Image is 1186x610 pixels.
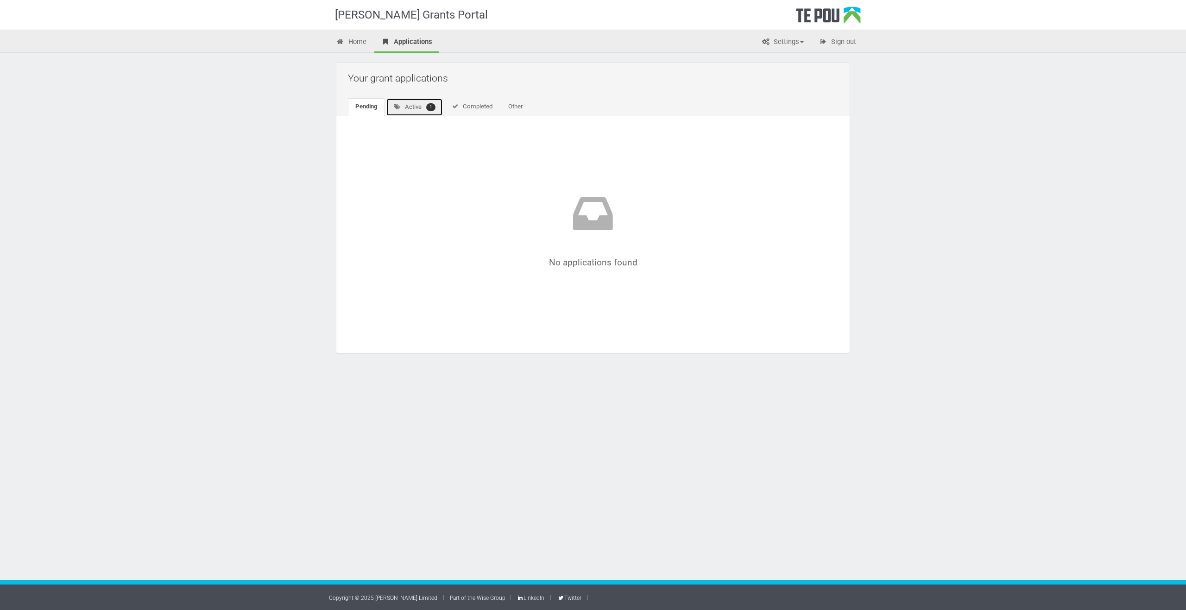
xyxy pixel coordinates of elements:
[348,98,385,116] a: Pending
[557,595,581,601] a: Twitter
[812,32,863,53] a: Sign out
[386,98,443,116] a: Active
[450,595,505,601] a: Part of the Wise Group
[444,98,500,116] a: Completed
[796,6,861,30] div: Te Pou Logo
[348,67,843,89] h2: Your grant applications
[329,595,437,601] a: Copyright © 2025 [PERSON_NAME] Limited
[374,32,439,53] a: Applications
[329,32,373,53] a: Home
[376,190,810,267] div: No applications found
[426,103,435,111] span: 1
[754,32,811,53] a: Settings
[501,98,530,116] a: Other
[517,595,544,601] a: LinkedIn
